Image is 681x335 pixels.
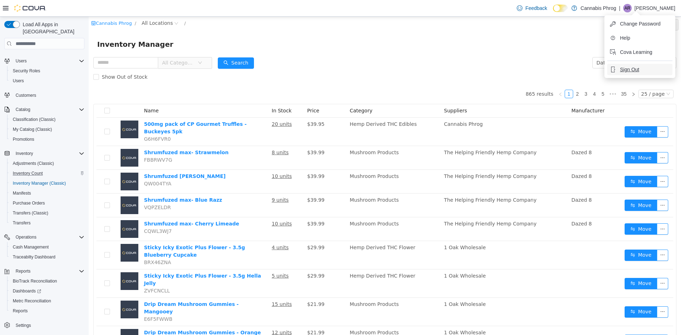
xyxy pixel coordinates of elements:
[536,233,569,244] button: icon: swapMove
[13,91,39,100] a: Customers
[10,189,34,197] a: Manifests
[577,75,582,80] i: icon: down
[355,313,397,319] span: 1 Oak Wholesale
[32,312,50,330] img: Drip Dream Mushroom Gummies - Orange Dreamsicle placeholder
[13,136,34,142] span: Promotions
[16,268,31,274] span: Reports
[13,190,31,196] span: Manifests
[485,73,493,82] li: 2
[183,313,203,319] u: 12 units
[10,287,84,295] span: Dashboards
[10,57,62,63] span: Show Out of Stock
[16,323,31,328] span: Settings
[183,256,200,262] u: 5 units
[536,135,569,147] button: icon: swapMove
[53,2,84,10] span: All Locations
[55,285,150,298] a: Drip Dream Mushroom Gummies - Mangooey
[620,49,652,56] span: Cova Learning
[10,77,84,85] span: Users
[183,180,200,186] u: 9 units
[553,73,576,81] div: 25 / page
[519,73,530,82] li: Next 5 Pages
[55,188,82,194] span: VQPZELDR
[10,179,84,188] span: Inventory Manager (Classic)
[2,4,7,9] i: icon: shop
[568,261,580,273] button: icon: ellipsis
[620,66,639,73] span: Sign Out
[13,267,84,275] span: Reports
[13,180,66,186] span: Inventory Manager (Classic)
[10,77,27,85] a: Users
[7,296,87,306] button: Metrc Reconciliation
[109,44,113,49] i: icon: down
[483,133,503,139] span: Dazed 8
[7,188,87,198] button: Manifests
[55,157,137,162] a: Shrumfuzed [PERSON_NAME]
[258,281,353,309] td: Mushroom Products
[258,153,353,177] td: Mushroom Products
[355,105,394,110] span: Cannabis Phrog
[13,149,36,158] button: Inventory
[607,18,672,29] button: Change Password
[476,73,484,81] a: 1
[467,73,476,82] li: Previous Page
[10,253,84,261] span: Traceabilty Dashboard
[536,290,569,301] button: icon: swapMove
[10,125,55,134] a: My Catalog (Classic)
[7,252,87,262] button: Traceabilty Dashboard
[95,4,97,9] span: /
[183,105,203,110] u: 20 units
[1,149,87,158] button: Inventory
[2,4,43,9] a: icon: shopCannabis Phrog
[218,313,236,319] span: $21.99
[10,307,31,315] a: Reports
[258,201,353,224] td: Mushroom Products
[55,164,83,170] span: QW004TYA
[183,285,203,290] u: 15 units
[218,91,231,97] span: Price
[568,183,580,194] button: icon: ellipsis
[483,91,516,97] span: Manufacturer
[13,321,34,330] a: Settings
[541,73,549,82] li: Next Page
[13,161,54,166] span: Adjustments (Classic)
[258,224,353,253] td: Hemp Derived THC Flower
[476,73,485,82] li: 1
[16,58,27,64] span: Users
[10,169,46,178] a: Inventory Count
[530,73,541,82] li: 35
[355,157,448,162] span: The Helping Friendly Hemp Company
[13,149,84,158] span: Inventory
[10,115,59,124] a: Classification (Classic)
[218,256,236,262] span: $29.99
[183,228,200,234] u: 4 units
[623,4,632,12] div: Amanda Raymer-Henderson
[1,56,87,66] button: Users
[579,44,583,49] i: icon: down
[7,218,87,228] button: Transfers
[55,119,82,125] span: G6H6FVR0
[536,183,569,194] button: icon: swapMove
[258,129,353,153] td: Mushroom Products
[10,243,51,251] a: Cash Management
[7,124,87,134] button: My Catalog (Classic)
[13,220,31,226] span: Transfers
[568,110,580,121] button: icon: ellipsis
[32,256,50,273] img: Sticky Icky Exotic Plus Flower - 3.5g Hella Jelly placeholder
[16,234,37,240] span: Operations
[261,91,284,97] span: Category
[13,233,39,241] button: Operations
[10,179,69,188] a: Inventory Manager (Classic)
[55,271,81,277] span: ZVFCNCLL
[635,4,675,12] p: [PERSON_NAME]
[10,199,84,207] span: Purchase Orders
[607,64,672,75] button: Sign Out
[510,73,519,82] li: 5
[437,73,465,82] li: 865 results
[519,73,530,82] span: •••
[7,242,87,252] button: Cash Management
[13,233,84,241] span: Operations
[7,115,87,124] button: Classification (Classic)
[32,156,50,174] img: Shrumfuzed max- Mango placeholder
[607,46,672,58] button: Cova Learning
